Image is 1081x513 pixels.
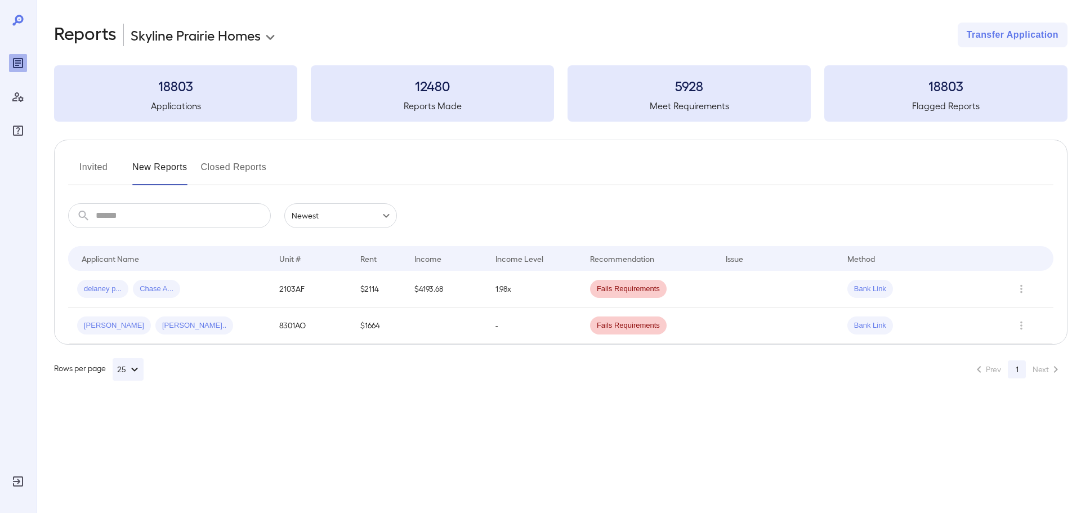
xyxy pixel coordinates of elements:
div: Income Level [495,252,543,265]
h5: Applications [54,99,297,113]
span: [PERSON_NAME].. [155,320,233,331]
button: Row Actions [1012,280,1030,298]
td: $4193.68 [405,271,486,307]
summary: 18803Applications12480Reports Made5928Meet Requirements18803Flagged Reports [54,65,1067,122]
button: New Reports [132,158,187,185]
button: Transfer Application [958,23,1067,47]
span: delaney p... [77,284,128,295]
button: page 1 [1008,360,1026,378]
h5: Flagged Reports [824,99,1067,113]
nav: pagination navigation [967,360,1067,378]
span: [PERSON_NAME] [77,320,151,331]
div: Rent [360,252,378,265]
div: Applicant Name [82,252,139,265]
div: Recommendation [590,252,654,265]
h3: 18803 [54,77,297,95]
td: - [486,307,581,344]
h3: 12480 [311,77,554,95]
div: Issue [726,252,744,265]
div: FAQ [9,122,27,140]
div: Unit # [279,252,301,265]
p: Skyline Prairie Homes [131,26,261,44]
div: Manage Users [9,88,27,106]
h5: Reports Made [311,99,554,113]
div: Newest [284,203,397,228]
td: 1.98x [486,271,581,307]
td: $2114 [351,271,405,307]
button: Closed Reports [201,158,267,185]
span: Bank Link [847,284,893,295]
div: Method [847,252,875,265]
span: Chase A... [133,284,180,295]
button: Row Actions [1012,316,1030,334]
span: Fails Requirements [590,320,667,331]
h2: Reports [54,23,117,47]
h3: 5928 [568,77,811,95]
h5: Meet Requirements [568,99,811,113]
td: 8301AO [270,307,351,344]
div: Reports [9,54,27,72]
td: 2103AF [270,271,351,307]
button: Invited [68,158,119,185]
div: Rows per page [54,358,144,381]
button: 25 [113,358,144,381]
span: Fails Requirements [590,284,667,295]
div: Log Out [9,472,27,490]
div: Income [414,252,441,265]
td: $1664 [351,307,405,344]
span: Bank Link [847,320,893,331]
h3: 18803 [824,77,1067,95]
